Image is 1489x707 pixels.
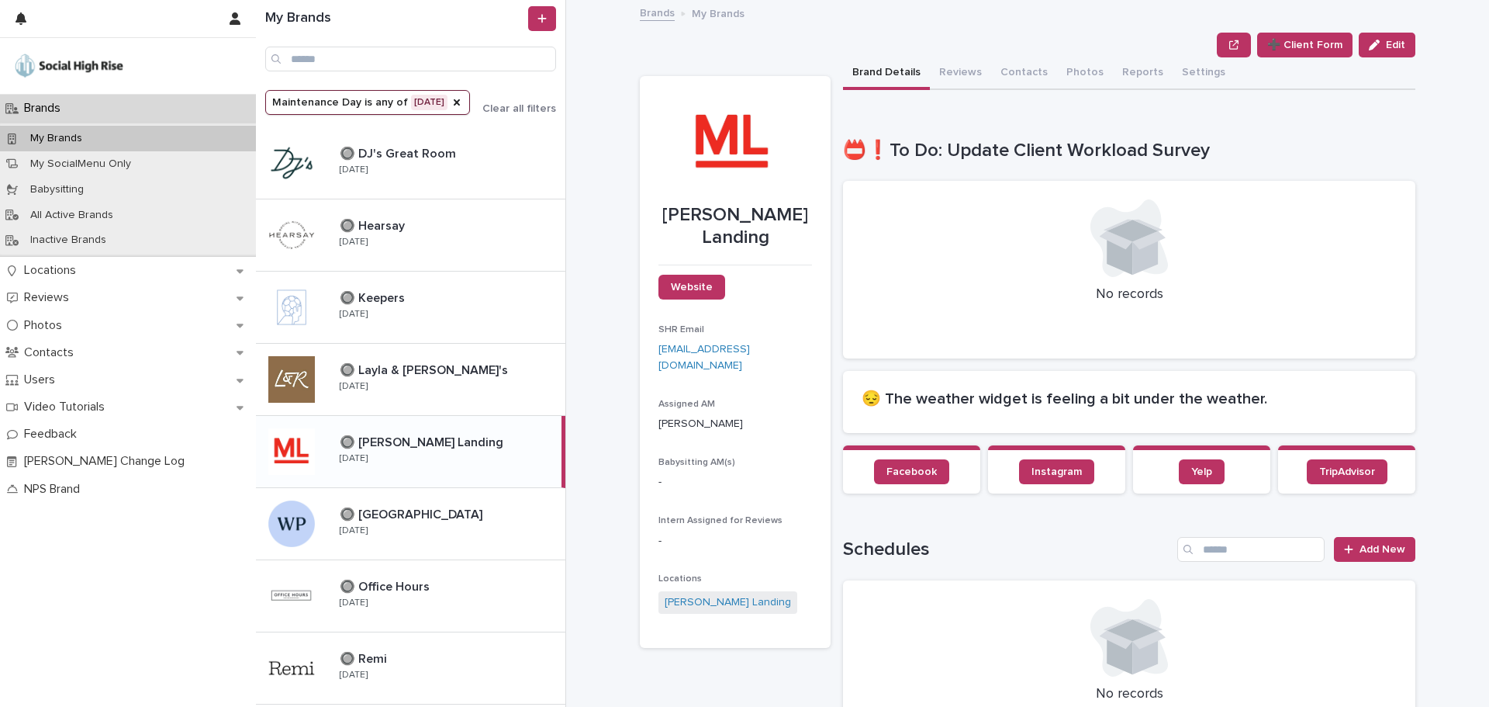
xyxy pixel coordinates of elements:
[1386,40,1405,50] span: Edit
[18,158,143,171] p: My SocialMenu Only
[482,103,556,114] span: Clear all filters
[265,90,470,115] button: Maintenance Day
[665,594,791,611] a: [PERSON_NAME] Landing
[18,209,126,222] p: All Active Brands
[340,577,433,594] p: 🔘 Office Hours
[256,272,565,344] a: 🔘 Keepers🔘 Keepers [DATE]
[658,474,812,490] p: -
[874,459,949,484] a: Facebook
[340,288,408,306] p: 🔘 Keepers
[692,4,744,21] p: My Brands
[18,132,95,145] p: My Brands
[862,286,1397,303] p: No records
[671,282,713,293] span: Website
[640,3,675,21] a: Brands
[18,345,86,360] p: Contacts
[1179,459,1225,484] a: Yelp
[18,290,81,305] p: Reviews
[340,144,459,161] p: 🔘 DJ's Great Room
[256,488,565,560] a: 🔘 [GEOGRAPHIC_DATA]🔘 [GEOGRAPHIC_DATA] [DATE]
[256,199,565,272] a: 🔘 Hearsay🔘 Hearsay [DATE]
[265,47,556,71] input: Search
[340,598,368,608] p: [DATE]
[1057,57,1113,90] button: Photos
[930,57,991,90] button: Reviews
[1113,57,1173,90] button: Reports
[340,432,506,450] p: 🔘 [PERSON_NAME] Landing
[256,416,565,488] a: 🔘 [PERSON_NAME] Landing🔘 [PERSON_NAME] Landing [DATE]
[340,649,390,667] p: 🔘 Remi
[1359,33,1415,57] button: Edit
[18,101,73,116] p: Brands
[1307,459,1387,484] a: TripAdvisor
[1319,466,1375,477] span: TripAdvisor
[1019,459,1094,484] a: Instagram
[18,482,92,497] p: NPS Brand
[470,103,556,114] button: Clear all filters
[340,165,368,175] p: [DATE]
[1177,537,1325,562] input: Search
[1031,466,1082,477] span: Instagram
[340,237,368,248] p: [DATE]
[1359,544,1405,555] span: Add New
[18,263,88,278] p: Locations
[658,204,812,249] p: [PERSON_NAME] Landing
[340,670,368,681] p: [DATE]
[1173,57,1235,90] button: Settings
[340,381,368,392] p: [DATE]
[1257,33,1353,57] button: ➕ Client Form
[256,632,565,705] a: 🔘 Remi🔘 Remi [DATE]
[265,10,525,27] h1: My Brands
[256,344,565,416] a: 🔘 Layla & [PERSON_NAME]'s🔘 Layla & [PERSON_NAME]'s [DATE]
[1191,466,1212,477] span: Yelp
[886,466,937,477] span: Facebook
[862,390,1397,408] h2: 😔 The weather widget is feeling a bit under the weather.
[1334,537,1415,562] a: Add New
[658,574,702,584] span: Locations
[340,525,368,536] p: [DATE]
[658,516,783,525] span: Intern Assigned for Reviews
[658,533,812,549] p: -
[658,416,812,432] p: [PERSON_NAME]
[843,57,930,90] button: Brand Details
[658,458,735,467] span: Babysitting AM(s)
[862,686,1397,703] p: No records
[18,427,89,442] p: Feedback
[18,373,67,387] p: Users
[658,400,715,409] span: Assigned AM
[658,325,704,334] span: SHR Email
[18,234,119,247] p: Inactive Brands
[340,309,368,320] p: [DATE]
[12,50,126,81] img: o5DnuTxEQV6sW9jFYBBf
[256,560,565,632] a: 🔘 Office Hours🔘 Office Hours [DATE]
[340,453,368,464] p: [DATE]
[256,127,565,199] a: 🔘 DJ's Great Room🔘 DJ's Great Room [DATE]
[843,539,1171,561] h1: Schedules
[843,140,1415,162] h1: 📛❗To Do: Update Client Workload Survey
[18,318,74,333] p: Photos
[340,216,408,234] p: 🔘 Hearsay
[340,504,485,522] p: 🔘 [GEOGRAPHIC_DATA]
[658,275,725,300] a: Website
[18,183,96,196] p: Babysitting
[18,400,117,414] p: Video Tutorials
[991,57,1057,90] button: Contacts
[18,454,197,469] p: [PERSON_NAME] Change Log
[658,344,750,371] a: [EMAIL_ADDRESS][DOMAIN_NAME]
[340,360,511,378] p: 🔘 Layla & [PERSON_NAME]'s
[1267,37,1342,53] span: ➕ Client Form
